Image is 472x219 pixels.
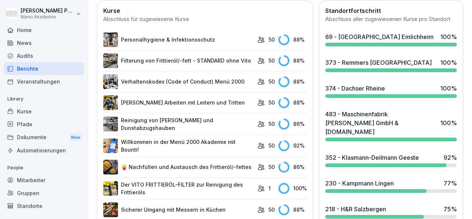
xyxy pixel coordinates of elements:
div: New [69,133,82,142]
a: Verhaltenskodex (Code of Conduct) Menü 2000 [103,74,254,89]
div: 77 % [444,179,457,188]
div: 218 - H&R Salzbergen [325,205,386,213]
img: hh3kvobgi93e94d22i1c6810.png [103,74,118,89]
a: Filterung von Frittieröl/-fett - STANDARD ohne Vito [103,53,254,68]
img: bnqppd732b90oy0z41dk6kj2.png [103,202,118,217]
h2: Kurse [103,6,307,15]
p: 50 [268,57,275,64]
a: News [4,36,84,49]
a: Gruppen [4,187,84,199]
div: 88 % [278,76,307,87]
div: 75 % [444,205,457,213]
img: lnrteyew03wyeg2dvomajll7.png [103,53,118,68]
div: 373 - Remmers [GEOGRAPHIC_DATA] [325,58,432,67]
a: Kurse [4,105,84,118]
div: 86 % [278,162,307,173]
div: 100 % [440,58,457,67]
p: Library [4,93,84,105]
p: Menü Akademie [21,14,74,20]
a: Standorte [4,199,84,212]
div: 88 % [278,55,307,66]
a: 🍟 Nachfüllen und Austausch des Frittieröl/-fettes [103,160,254,174]
img: mfnj94a6vgl4cypi86l5ezmw.png [103,117,118,131]
a: Automatisierungen [4,144,84,157]
div: 483 - Maschinenfabrik [PERSON_NAME] GmbH & [DOMAIN_NAME] [325,110,437,136]
div: 88 % [278,204,307,215]
img: cuv45xaybhkpnu38aw8lcrqq.png [103,160,118,174]
a: [PERSON_NAME] Arbeiten mit Leitern und Tritten [103,95,254,110]
div: Dokumente [4,131,84,144]
a: Sicherer Umgang mit Messern in Küchen [103,202,254,217]
img: lxawnajjsce9vyoprlfqagnf.png [103,181,118,196]
div: 86 % [278,119,307,130]
p: 50 [268,142,275,149]
a: Personalhygiene & Infektionsschutz [103,32,254,47]
p: 50 [268,163,275,171]
div: 100 % [440,84,457,93]
div: 230 - Kampmann Lingen [325,179,394,188]
p: 50 [268,36,275,43]
p: 50 [268,120,275,128]
a: Berichte [4,62,84,75]
h2: Standortfortschritt [325,6,457,15]
a: Pfade [4,118,84,131]
div: 92 % [444,153,457,162]
div: 88 % [278,34,307,45]
div: 88 % [278,97,307,108]
a: 230 - Kampmann Lingen77% [322,176,460,196]
div: 374 - Dachser Rheine [325,84,385,93]
p: 1 [268,184,271,192]
div: 100 % [440,119,457,127]
p: 50 [268,99,275,106]
div: 69 - [GEOGRAPHIC_DATA] Emlichheim [325,32,434,41]
a: Reinigung von [PERSON_NAME] und Dunstabzugshauben [103,116,254,132]
p: 50 [268,78,275,85]
a: 69 - [GEOGRAPHIC_DATA] Emlichheim100% [322,29,460,49]
img: tq1iwfpjw7gb8q143pboqzza.png [103,32,118,47]
a: DokumenteNew [4,131,84,144]
p: 50 [268,206,275,213]
p: [PERSON_NAME] Pätow [21,8,74,14]
div: 352 - Klasmann-Deilmann Geeste [325,153,419,162]
img: v7bxruicv7vvt4ltkcopmkzf.png [103,95,118,110]
a: 373 - Remmers [GEOGRAPHIC_DATA]100% [322,55,460,75]
a: 352 - Klasmann-Deilmann Geeste92% [322,150,460,170]
a: Home [4,24,84,36]
a: 374 - Dachser Rheine100% [322,81,460,101]
div: 100 % [278,183,307,194]
div: Abschluss für zugewiesene Kurse [103,15,307,24]
p: People [4,162,84,174]
a: Willkommen in der Menü 2000 Akademie mit Bounti! [103,138,254,153]
img: xh3bnih80d1pxcetv9zsuevg.png [103,138,118,153]
div: 100 % [440,32,457,41]
a: Veranstaltungen [4,75,84,88]
a: Der VITO FRITTIERÖL-FILTER zur Reinigung des Frittieröls [103,181,254,196]
div: Abschluss aller zugewiesenen Kurse pro Standort [325,15,457,24]
a: Audits [4,49,84,62]
div: 92 % [278,140,307,151]
a: 483 - Maschinenfabrik [PERSON_NAME] GmbH & [DOMAIN_NAME]100% [322,107,460,144]
a: Mitarbeiter [4,174,84,187]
